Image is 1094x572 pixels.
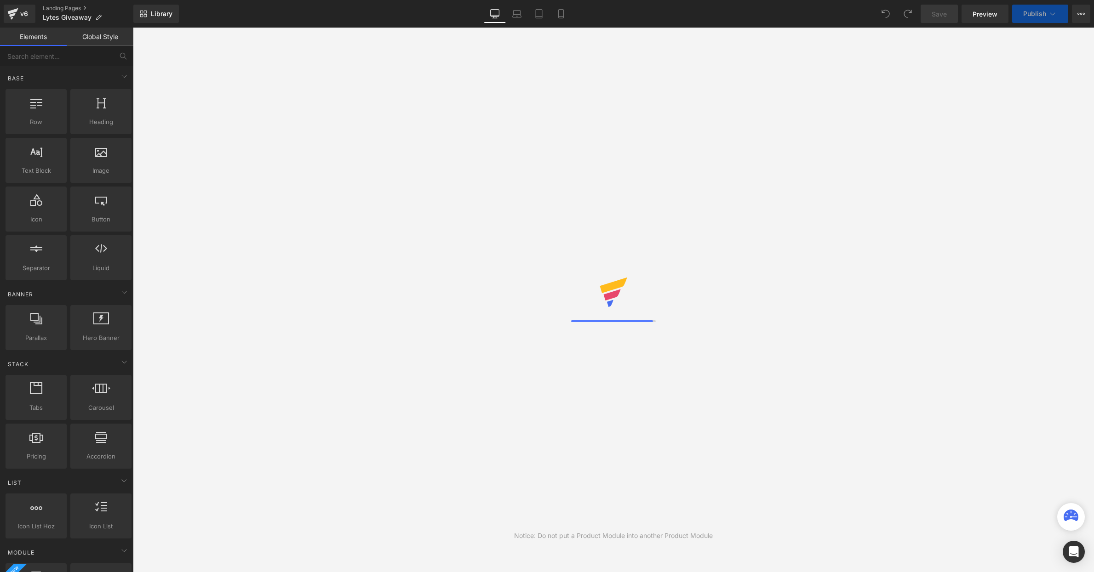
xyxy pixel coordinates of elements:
[528,5,550,23] a: Tablet
[18,8,30,20] div: v6
[1023,10,1046,17] span: Publish
[899,5,917,23] button: Redo
[1072,5,1090,23] button: More
[73,452,129,461] span: Accordion
[73,263,129,273] span: Liquid
[1063,541,1085,563] div: Open Intercom Messenger
[8,166,64,176] span: Text Block
[73,117,129,127] span: Heading
[8,452,64,461] span: Pricing
[7,74,25,83] span: Base
[133,5,179,23] a: New Library
[8,215,64,224] span: Icon
[550,5,572,23] a: Mobile
[8,403,64,413] span: Tabs
[4,5,35,23] a: v6
[73,403,129,413] span: Carousel
[73,333,129,343] span: Hero Banner
[876,5,895,23] button: Undo
[67,28,133,46] a: Global Style
[8,521,64,531] span: Icon List Hoz
[73,166,129,176] span: Image
[8,263,64,273] span: Separator
[973,9,997,19] span: Preview
[7,360,29,368] span: Stack
[962,5,1008,23] a: Preview
[43,5,133,12] a: Landing Pages
[1012,5,1068,23] button: Publish
[514,531,713,541] div: Notice: Do not put a Product Module into another Product Module
[7,548,35,557] span: Module
[151,10,172,18] span: Library
[8,117,64,127] span: Row
[73,521,129,531] span: Icon List
[484,5,506,23] a: Desktop
[932,9,947,19] span: Save
[7,290,34,299] span: Banner
[7,478,23,487] span: List
[8,333,64,343] span: Parallax
[506,5,528,23] a: Laptop
[43,14,92,21] span: Lytes Giveaway
[73,215,129,224] span: Button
